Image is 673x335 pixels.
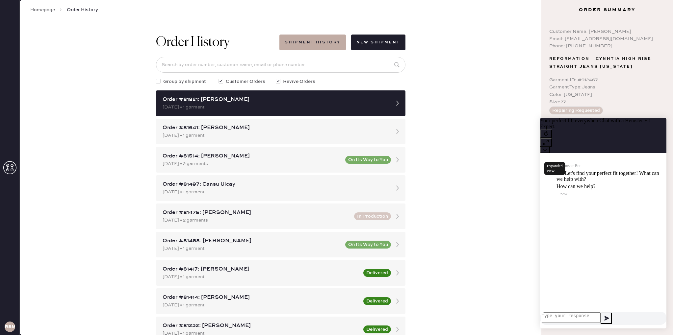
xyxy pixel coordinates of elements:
[617,111,651,120] th: QTY
[549,35,665,42] div: Email: [EMAIL_ADDRESS][DOMAIN_NAME]
[21,222,651,229] div: Orders In Shipment :
[163,160,341,167] div: [DATE] • 2 garments
[163,265,359,273] div: Order #81417: [PERSON_NAME]
[279,35,346,50] button: Shipment History
[163,96,387,104] div: Order #81821: [PERSON_NAME]
[21,70,651,78] div: Customer information
[163,180,387,188] div: Order #81497: Cansu Ulcay
[163,301,359,309] div: [DATE] • 1 garment
[21,188,651,196] div: Shipment Summary
[21,52,651,60] div: Order # 81821
[163,294,359,301] div: Order #81414: [PERSON_NAME]
[75,120,616,128] td: Jeans - Reformation - Cynhtia High Rise Straight Jeans [US_STATE] - Size: 27
[21,204,651,212] div: Reformation [GEOGRAPHIC_DATA][PERSON_NAME]
[163,124,387,132] div: Order #81641: [PERSON_NAME]
[163,104,387,111] div: [DATE] • 1 garment
[259,233,493,241] th: Customer
[5,324,15,329] h3: RSMA
[163,273,359,280] div: [DATE] • 1 garment
[21,78,651,101] div: # 88695 [PERSON_NAME] [PERSON_NAME] [EMAIL_ADDRESS][DOMAIN_NAME]
[549,91,665,98] div: Color : [US_STATE]
[156,35,230,50] h1: Order History
[111,241,259,250] td: [DATE]
[283,78,315,85] span: Revive Orders
[363,297,391,305] button: Delivered
[163,132,387,139] div: [DATE] • 1 garment
[549,28,665,35] div: Customer Name: [PERSON_NAME]
[163,237,341,245] div: Order #81468: [PERSON_NAME]
[326,152,346,172] img: logo
[163,322,359,330] div: Order #81232: [PERSON_NAME]
[617,120,651,128] td: 1
[111,233,259,241] th: Order Date
[549,107,603,114] button: Repairing Requested
[21,241,111,250] td: 81821
[541,7,673,13] h3: Order Summary
[312,258,360,263] img: logo
[30,7,55,13] a: Homepage
[345,156,391,164] button: On Its Way to You
[549,55,665,71] span: Reformation - Cynhtia High Rise Straight Jeans [US_STATE]
[549,42,665,50] div: Phone: [PHONE_NUMBER]
[493,241,651,250] td: 1
[326,8,346,28] img: logo
[75,111,616,120] th: Description
[345,241,391,249] button: On Its Way to You
[163,217,350,224] div: [DATE] • 2 garments
[312,130,360,135] img: Logo
[549,76,665,84] div: Garment ID : # 912467
[21,44,651,52] div: Packing slip
[549,98,665,106] div: Size : 27
[226,78,265,85] span: Customer Orders
[21,111,75,120] th: ID
[21,233,111,241] th: ID
[493,233,651,241] th: # Garments
[67,7,98,13] span: Order History
[163,152,341,160] div: Order #81514: [PERSON_NAME]
[351,35,405,50] button: New Shipment
[163,78,206,85] span: Group by shipment
[363,269,391,277] button: Delivered
[259,241,493,250] td: [PERSON_NAME]
[163,245,341,252] div: [DATE] • 1 garment
[549,84,665,91] div: Garment Type : Jeans
[163,188,387,196] div: [DATE] • 1 garment
[163,209,350,217] div: Order #81475: [PERSON_NAME]
[21,120,75,128] td: 912467
[21,196,651,204] div: Shipment #105894
[363,325,391,333] button: Delivered
[533,111,673,335] iframe: Front Chat
[156,57,405,73] input: Search by order number, customer name, email or phone number
[354,212,391,220] button: In Production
